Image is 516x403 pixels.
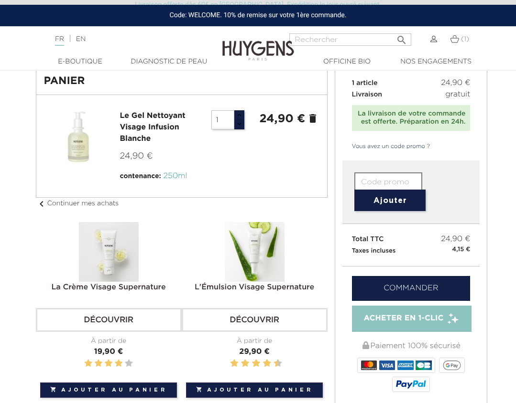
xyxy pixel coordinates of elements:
[259,113,305,125] strong: 24,90 €
[76,36,86,42] a: EN
[79,222,139,282] img: La Crème Visage Supernature
[44,75,319,87] h1: Panier
[396,32,407,43] i: 
[36,57,125,67] a: E-Boutique
[243,358,248,370] label: 4
[94,348,123,356] span: 19,90 €
[441,77,470,89] span: 24,90 €
[352,248,396,254] small: Taxes incluses
[452,245,470,255] small: 4,15 €
[416,361,431,370] img: CB_NATIONALE
[51,284,165,291] a: La Crème Visage Supernature
[461,36,469,42] span: (1)
[105,358,112,370] label: 3
[393,31,410,43] button: 
[164,172,187,180] span: 250ml
[392,57,481,67] a: Nos engagements
[120,152,153,160] span: 24,90 €
[36,336,182,346] div: À partir de
[51,110,106,165] img: Le Gel Nettoyant Visage Infusion Blanche
[342,142,430,151] a: Vous avez un code promo ?
[36,198,47,210] i: chevron_left
[352,276,471,301] a: Commander
[120,173,161,180] span: contenance:
[40,382,177,398] button: Ajouter au panier
[36,308,182,332] a: Découvrir
[115,358,122,370] label: 4
[303,57,392,67] a: Officine Bio
[182,308,328,332] a: Découvrir
[36,200,119,207] a: chevron_leftContinuer mes achats
[186,382,323,398] button: Ajouter au panier
[354,172,422,191] input: Code promo
[443,361,461,370] img: google_pay
[275,358,280,370] label: 10
[232,358,237,370] label: 2
[362,341,369,349] img: Paiement 100% sécurisé
[85,358,92,370] label: 1
[239,358,241,370] label: 3
[254,358,259,370] label: 6
[352,91,383,98] span: Livraison
[228,358,230,370] label: 1
[250,358,252,370] label: 5
[239,348,270,356] span: 29,90 €
[125,358,132,370] label: 5
[357,110,466,126] div: La livraison de votre commande est offerte. Préparation en 24h.
[289,33,411,46] input: Rechercher
[352,236,384,243] span: Total TTC
[55,36,64,46] a: FR
[379,361,395,370] img: VISA
[450,35,470,43] a: (1)
[352,80,378,86] span: 1 article
[307,113,318,124] a: delete
[120,112,186,143] a: Le Gel Nettoyant Visage Infusion Blanche
[354,190,426,211] button: Ajouter
[95,358,102,370] label: 2
[182,336,328,346] div: À partir de
[261,358,263,370] label: 7
[264,358,269,370] label: 8
[272,358,274,370] label: 9
[50,33,208,45] div: |
[397,361,413,370] img: AMEX
[352,337,471,356] div: Paiement 100% sécurisé
[225,222,285,282] img: L'Émulsion Visage Supernature
[222,25,294,62] img: Huygens
[361,361,377,370] img: MASTERCARD
[445,89,470,100] span: gratuit
[195,284,314,291] a: L'Émulsion Visage Supernature
[441,233,470,245] span: 24,90 €
[125,57,214,67] a: Diagnostic de peau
